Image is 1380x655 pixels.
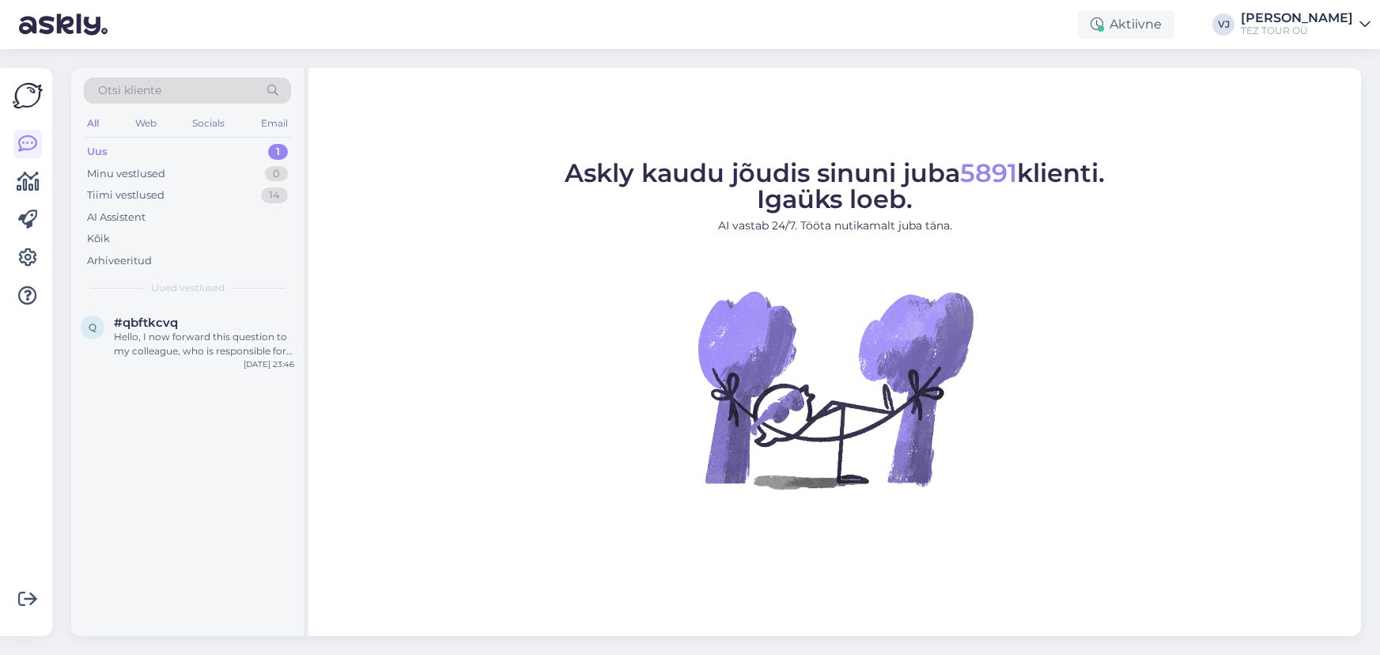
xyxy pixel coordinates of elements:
[89,321,96,333] span: q
[87,144,108,160] div: Uus
[87,187,164,203] div: Tiimi vestlused
[151,281,225,295] span: Uued vestlused
[693,247,977,532] img: No Chat active
[565,218,1105,234] p: AI vastab 24/7. Tööta nutikamalt juba täna.
[114,316,178,330] span: #qbftkcvq
[258,113,291,134] div: Email
[87,210,146,225] div: AI Assistent
[87,166,165,182] div: Minu vestlused
[84,113,102,134] div: All
[87,253,152,269] div: Arhiveeritud
[960,157,1017,188] span: 5891
[1241,25,1353,37] div: TEZ TOUR OÜ
[1212,13,1234,36] div: VJ
[98,82,161,99] span: Otsi kliente
[265,166,288,182] div: 0
[114,330,294,358] div: Hello, I now forward this question to my colleague, who is responsible for this. The reply will b...
[87,231,110,247] div: Kõik
[132,113,160,134] div: Web
[1241,12,1371,37] a: [PERSON_NAME]TEZ TOUR OÜ
[565,157,1105,214] span: Askly kaudu jõudis sinuni juba klienti. Igaüks loeb.
[189,113,228,134] div: Socials
[244,358,294,370] div: [DATE] 23:46
[268,144,288,160] div: 1
[1241,12,1353,25] div: [PERSON_NAME]
[261,187,288,203] div: 14
[1078,10,1174,39] div: Aktiivne
[13,81,43,111] img: Askly Logo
